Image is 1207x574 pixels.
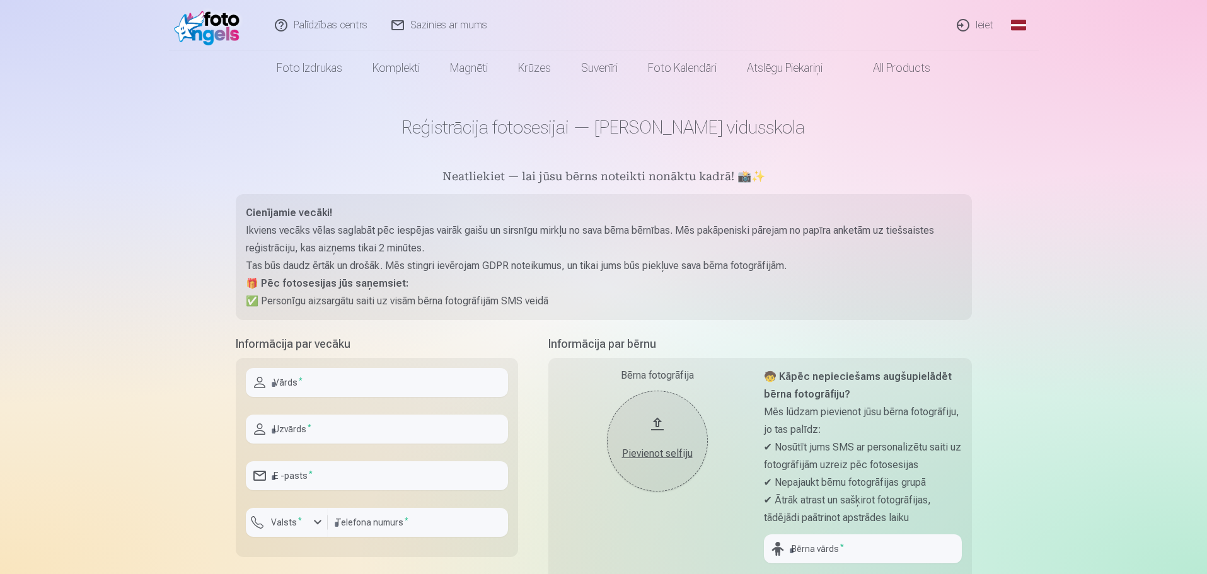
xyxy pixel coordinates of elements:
button: Valsts* [246,508,328,537]
strong: Cienījamie vecāki! [246,207,332,219]
h5: Informācija par bērnu [548,335,972,353]
p: Mēs lūdzam pievienot jūsu bērna fotogrāfiju, jo tas palīdz: [764,403,962,439]
div: Bērna fotogrāfija [558,368,756,383]
p: Tas būs daudz ērtāk un drošāk. Mēs stingri ievērojam GDPR noteikumus, un tikai jums būs piekļuve ... [246,257,962,275]
strong: 🧒 Kāpēc nepieciešams augšupielādēt bērna fotogrāfiju? [764,370,952,400]
p: ✅ Personīgu aizsargātu saiti uz visām bērna fotogrāfijām SMS veidā [246,292,962,310]
p: ✔ Nepajaukt bērnu fotogrāfijas grupā [764,474,962,491]
a: Komplekti [357,50,435,86]
a: All products [838,50,945,86]
a: Krūzes [503,50,566,86]
a: Magnēti [435,50,503,86]
label: Valsts [266,516,307,529]
h5: Informācija par vecāku [236,335,518,353]
p: Ikviens vecāks vēlas saglabāt pēc iespējas vairāk gaišu un sirsnīgu mirkļu no sava bērna bērnības... [246,222,962,257]
p: ✔ Nosūtīt jums SMS ar personalizētu saiti uz fotogrāfijām uzreiz pēc fotosesijas [764,439,962,474]
div: Pievienot selfiju [620,446,695,461]
button: Pievienot selfiju [607,391,708,491]
strong: 🎁 Pēc fotosesijas jūs saņemsiet: [246,277,408,289]
p: ✔ Ātrāk atrast un sašķirot fotogrāfijas, tādējādi paātrinot apstrādes laiku [764,491,962,527]
a: Atslēgu piekariņi [732,50,838,86]
a: Suvenīri [566,50,633,86]
a: Foto izdrukas [262,50,357,86]
h5: Neatliekiet — lai jūsu bērns noteikti nonāktu kadrā! 📸✨ [236,169,972,187]
a: Foto kalendāri [633,50,732,86]
h1: Reģistrācija fotosesijai — [PERSON_NAME] vidusskola [236,116,972,139]
img: /fa1 [174,5,246,45]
